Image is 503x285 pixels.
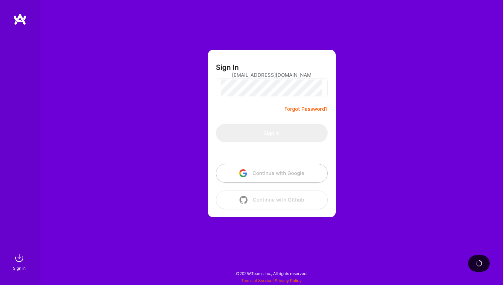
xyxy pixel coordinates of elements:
[13,13,27,25] img: logo
[475,259,483,267] img: loading
[216,191,328,209] button: Continue with Github
[13,251,26,265] img: sign in
[216,63,239,71] h3: Sign In
[216,124,328,142] button: Sign In
[241,278,302,283] span: |
[232,67,312,83] input: Email...
[40,265,503,282] div: © 2025 ATeams Inc., All rights reserved.
[275,278,302,283] a: Privacy Policy
[241,278,272,283] a: Terms of Service
[284,105,328,113] a: Forgot Password?
[216,164,328,183] button: Continue with Google
[240,196,248,204] img: icon
[239,169,247,177] img: icon
[13,265,26,272] div: Sign In
[14,251,26,272] a: sign inSign In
